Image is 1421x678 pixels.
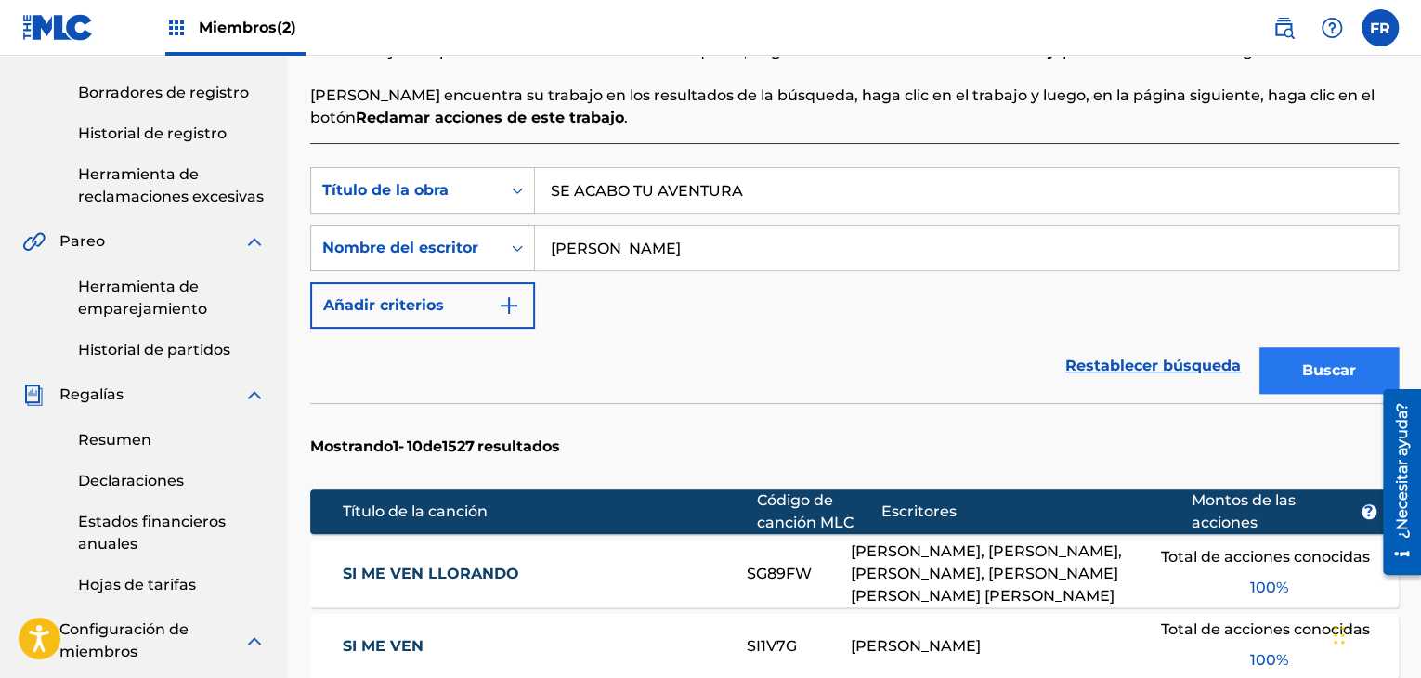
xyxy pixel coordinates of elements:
[78,124,227,142] font: Historial de registro
[78,513,226,553] font: Estados financieros anuales
[199,19,277,36] font: Miembros
[78,431,151,449] font: Resumen
[1065,357,1241,374] font: Restablecer búsqueda
[310,167,1399,403] form: Formulario de búsqueda
[343,635,722,658] a: SI ME VEN
[1161,620,1370,638] font: Total de acciones conocidas
[1362,9,1399,46] div: Menú de usuario
[393,437,398,455] font: 1
[22,384,45,406] img: Regalías
[1250,579,1276,596] font: 100
[1276,651,1288,669] font: %
[59,385,124,403] font: Regalías
[398,437,404,455] font: -
[1334,607,1345,663] div: Arrastrar
[78,472,184,489] font: Declaraciones
[624,109,628,126] font: .
[747,565,812,582] font: SG89FW
[323,296,444,314] font: Añadir criterios
[310,282,535,329] button: Añadir criterios
[851,542,1122,605] font: [PERSON_NAME], [PERSON_NAME], [PERSON_NAME], [PERSON_NAME] [PERSON_NAME] [PERSON_NAME]
[1192,491,1296,531] font: Montos de las acciones
[1321,17,1343,39] img: ayuda
[343,637,424,655] font: SI ME VEN
[423,437,442,455] font: de
[78,84,249,101] font: Borradores de registro
[851,637,981,655] font: [PERSON_NAME]
[322,181,449,199] font: Título de la obra
[78,339,266,361] a: Historial de partidos
[78,511,266,555] a: Estados financieros anuales
[477,437,560,455] font: resultados
[1364,502,1373,520] font: ?
[78,470,266,492] a: Declaraciones
[78,82,266,104] a: Borradores de registro
[78,576,196,593] font: Hojas de tarifas
[1313,9,1350,46] div: Ayuda
[78,165,264,205] font: Herramienta de reclamaciones excesivas
[343,502,488,520] font: Título de la canción
[442,437,475,455] font: 1527
[310,437,393,455] font: Mostrando
[78,278,207,318] font: Herramienta de emparejamiento
[1265,9,1302,46] a: Búsqueda pública
[1302,361,1356,379] font: Buscar
[343,565,519,582] font: SI ME VEN LLORANDO
[78,163,266,208] a: Herramienta de reclamaciones excesivas
[322,239,478,256] font: Nombre del escritor
[1250,651,1276,669] font: 100
[356,109,624,126] font: Reclamar acciones de este trabajo
[22,230,46,253] img: Pareo
[22,14,94,41] img: Logotipo del MLC
[343,563,722,585] a: SI ME VEN LLORANDO
[1369,383,1421,582] iframe: Centro de recursos
[78,341,230,359] font: Historial de partidos
[1259,347,1399,394] button: Buscar
[407,437,423,455] font: 10
[78,574,266,596] a: Hojas de tarifas
[59,620,189,660] font: Configuración de miembros
[1161,548,1370,566] font: Total de acciones conocidas
[243,230,266,253] img: expandir
[1272,17,1295,39] img: buscar
[78,276,266,320] a: Herramienta de emparejamiento
[310,86,1375,126] font: [PERSON_NAME] encuentra su trabajo en los resultados de la búsqueda, haga clic en el trabajo y lu...
[243,630,266,652] img: expandir
[243,384,266,406] img: expandir
[757,491,854,531] font: Código de canción MLC
[78,429,266,451] a: Resumen
[59,232,105,250] font: Pareo
[165,17,188,39] img: Principales titulares de derechos
[1328,589,1421,678] iframe: Widget de chat
[747,637,797,655] font: SI1V7G
[1276,579,1288,596] font: %
[498,294,520,317] img: 9d2ae6d4665cec9f34b9.svg
[78,123,266,145] a: Historial de registro
[881,502,957,520] font: Escritores
[277,19,296,36] font: (2)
